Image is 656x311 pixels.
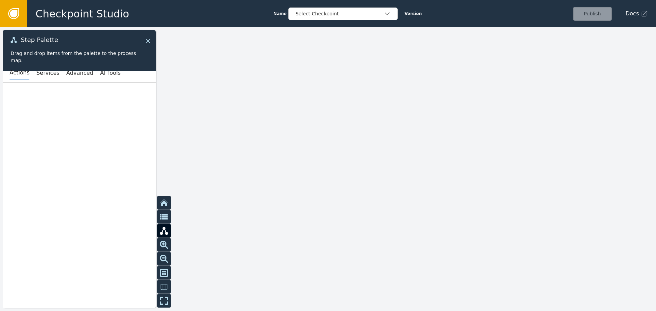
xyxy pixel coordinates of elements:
span: Docs [626,10,639,18]
button: Services [36,66,59,80]
span: Checkpoint Studio [36,6,129,22]
div: Drag and drop items from the palette to the process map. [11,50,148,64]
button: Select Checkpoint [288,8,398,20]
button: AI Tools [100,66,121,80]
span: Step Palette [21,37,58,43]
a: Docs [626,10,648,18]
div: Select Checkpoint [296,10,384,17]
button: Advanced [66,66,93,80]
span: Name [273,11,287,17]
span: Version [405,11,422,17]
button: Actions [10,66,29,80]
